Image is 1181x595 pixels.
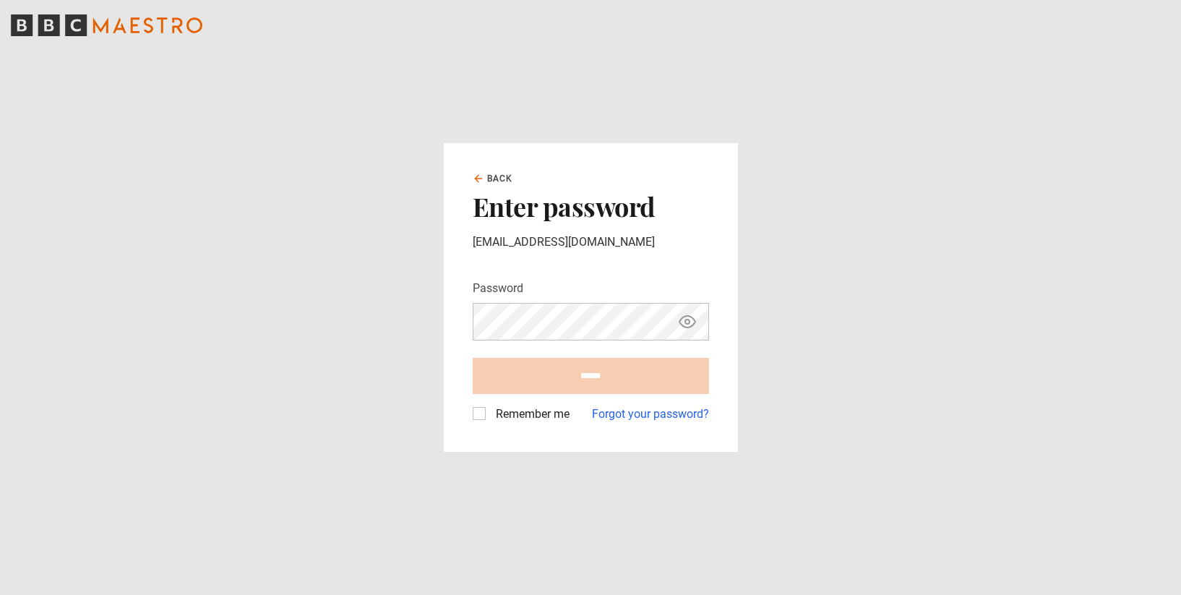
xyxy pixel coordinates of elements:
[11,14,202,36] svg: BBC Maestro
[675,309,700,335] button: Show password
[473,234,709,251] p: [EMAIL_ADDRESS][DOMAIN_NAME]
[490,406,570,423] label: Remember me
[592,406,709,423] a: Forgot your password?
[487,172,513,185] span: Back
[473,280,523,297] label: Password
[473,191,709,221] h2: Enter password
[473,172,513,185] a: Back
